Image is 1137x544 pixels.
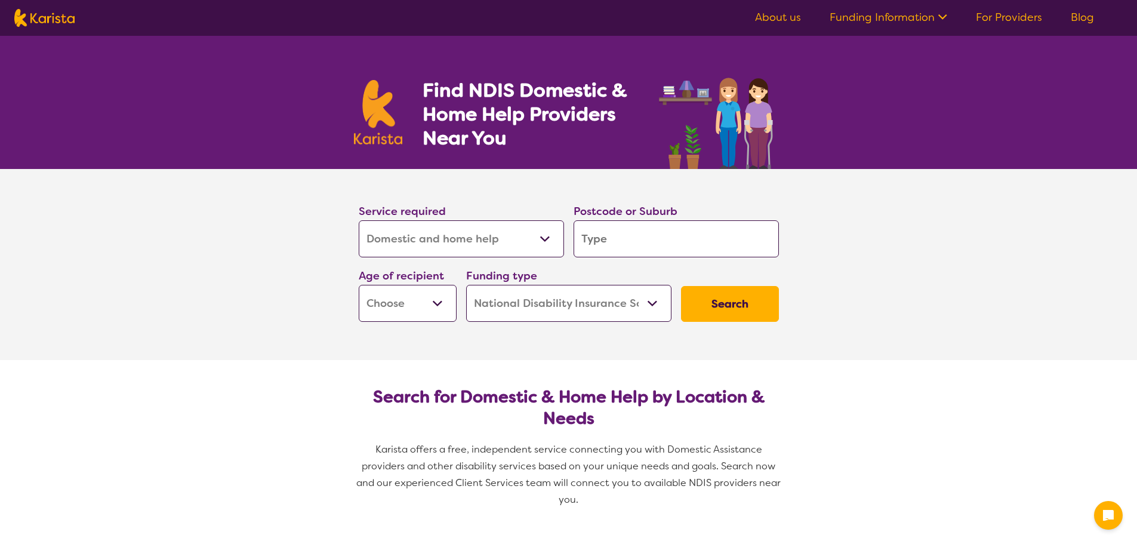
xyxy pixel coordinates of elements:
[976,10,1042,24] a: For Providers
[423,78,643,150] h1: Find NDIS Domestic & Home Help Providers Near You
[466,269,537,283] label: Funding type
[574,204,677,219] label: Postcode or Suburb
[354,80,403,145] img: Karista logo
[368,386,769,429] h2: Search for Domestic & Home Help by Location & Needs
[655,64,783,169] img: domestic-help
[1071,10,1094,24] a: Blog
[755,10,801,24] a: About us
[681,286,779,322] button: Search
[574,220,779,257] input: Type
[830,10,947,24] a: Funding Information
[359,269,444,283] label: Age of recipient
[14,9,75,27] img: Karista logo
[359,204,446,219] label: Service required
[356,443,783,506] span: Karista offers a free, independent service connecting you with Domestic Assistance providers and ...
